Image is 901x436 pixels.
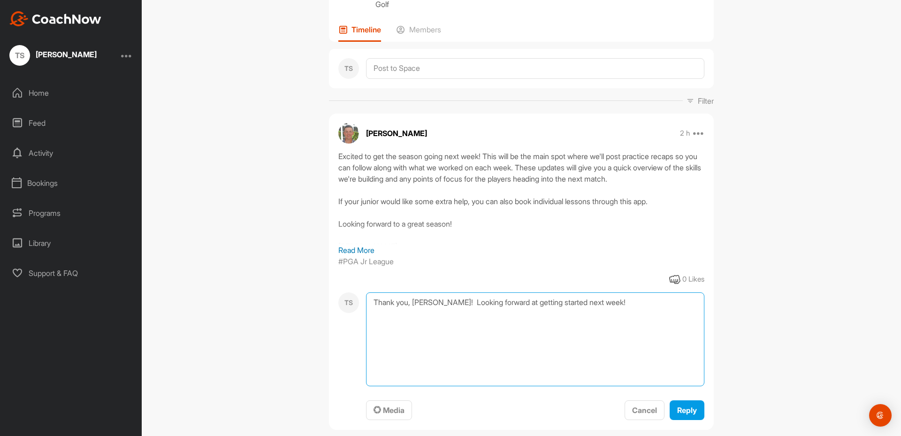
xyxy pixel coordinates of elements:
p: Members [409,25,441,34]
div: Bookings [5,171,137,195]
button: Reply [670,400,704,421]
div: Programs [5,201,137,225]
div: Open Intercom Messenger [869,404,892,427]
div: TS [338,58,359,79]
span: Cancel [632,405,657,415]
div: TS [9,45,30,66]
span: Reply [677,405,697,415]
p: #PGA Jr League [338,256,394,267]
p: 2 h [680,129,690,138]
p: Read More [338,245,704,256]
div: [PERSON_NAME] [36,51,97,58]
div: Support & FAQ [5,261,137,285]
div: TS [338,292,359,313]
textarea: Thank you, [PERSON_NAME]! Looking forward at getting started next week! [366,292,704,386]
button: Cancel [625,400,664,421]
div: 0 Likes [682,274,704,285]
span: Media [374,405,405,415]
div: Excited to get the season going next week! This will be the main spot where we'll post practice r... [338,151,704,245]
div: Feed [5,111,137,135]
img: avatar [338,123,359,144]
p: [PERSON_NAME] [366,128,427,139]
div: Home [5,81,137,105]
div: Activity [5,141,137,165]
p: Filter [698,95,714,107]
p: Timeline [351,25,381,34]
div: Library [5,231,137,255]
img: CoachNow [9,11,101,26]
button: Media [366,400,412,421]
